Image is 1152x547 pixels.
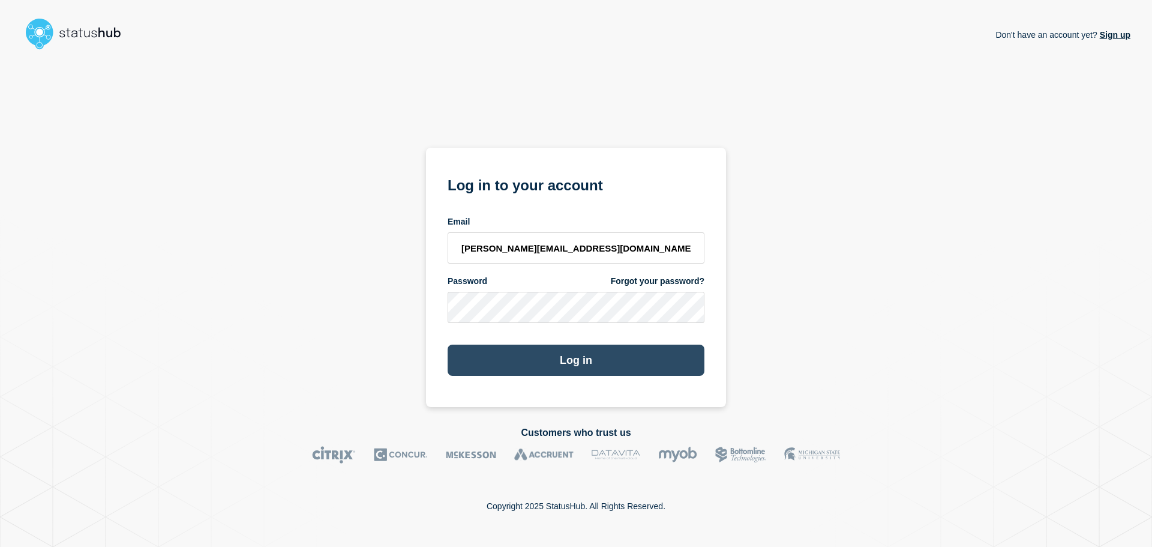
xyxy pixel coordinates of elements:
img: McKesson logo [446,446,496,464]
img: Citrix logo [312,446,356,464]
img: MSU logo [784,446,840,464]
img: Bottomline logo [715,446,766,464]
p: Copyright 2025 StatusHub. All Rights Reserved. [487,501,665,511]
img: myob logo [658,446,697,464]
img: DataVita logo [592,446,640,464]
p: Don't have an account yet? [995,20,1130,49]
span: Password [448,276,487,287]
span: Email [448,216,470,228]
h2: Customers who trust us [22,428,1130,438]
input: email input [448,232,704,264]
a: Forgot your password? [611,276,704,287]
a: Sign up [1097,30,1130,40]
img: Concur logo [374,446,428,464]
img: StatusHub logo [22,14,136,53]
input: password input [448,292,704,323]
button: Log in [448,345,704,376]
img: Accruent logo [514,446,574,464]
h1: Log in to your account [448,173,704,195]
